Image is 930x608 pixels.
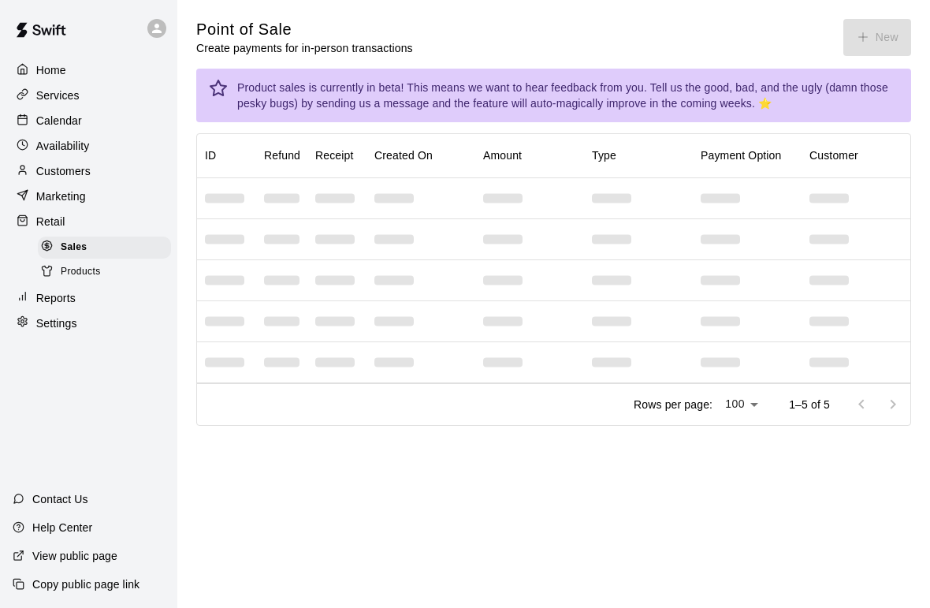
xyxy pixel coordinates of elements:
[693,133,802,177] div: Payment Option
[196,19,413,40] h5: Point of Sale
[36,88,80,103] p: Services
[13,109,165,132] a: Calendar
[196,40,413,56] p: Create payments for in-person transactions
[13,286,165,310] a: Reports
[315,133,354,177] div: Receipt
[701,133,782,177] div: Payment Option
[205,133,216,177] div: ID
[366,133,475,177] div: Created On
[36,113,82,129] p: Calendar
[32,491,88,507] p: Contact Us
[789,397,830,412] p: 1–5 of 5
[256,133,307,177] div: Refund
[719,393,764,416] div: 100
[13,58,165,82] a: Home
[802,133,910,177] div: Customer
[36,290,76,306] p: Reports
[36,62,66,78] p: Home
[61,264,101,280] span: Products
[374,133,433,177] div: Created On
[475,133,584,177] div: Amount
[32,548,117,564] p: View public page
[584,133,693,177] div: Type
[197,133,256,177] div: ID
[307,133,366,177] div: Receipt
[32,576,139,592] p: Copy public page link
[13,159,165,183] a: Customers
[634,397,712,412] p: Rows per page:
[38,261,171,283] div: Products
[36,138,90,154] p: Availability
[13,311,165,335] a: Settings
[36,214,65,229] p: Retail
[592,133,616,177] div: Type
[36,163,91,179] p: Customers
[38,259,177,284] a: Products
[61,240,87,256] span: Sales
[13,210,165,233] a: Retail
[36,188,86,204] p: Marketing
[13,185,165,208] a: Marketing
[13,134,165,158] a: Availability
[809,133,858,177] div: Customer
[38,237,171,259] div: Sales
[36,315,77,331] p: Settings
[316,97,429,110] a: sending us a message
[237,73,898,117] div: Product sales is currently in beta! This means we want to hear feedback from you. Tell us the goo...
[483,133,522,177] div: Amount
[13,84,165,107] a: Services
[32,520,92,535] p: Help Center
[264,133,300,177] div: Refund
[38,235,177,259] a: Sales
